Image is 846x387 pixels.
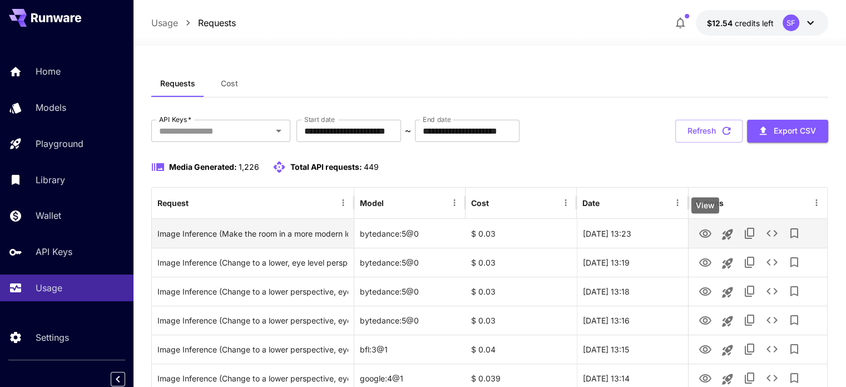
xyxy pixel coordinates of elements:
[160,79,195,89] span: Requests
[783,222,805,244] button: Add to library
[761,280,783,302] button: See details
[739,309,761,331] button: Copy TaskUUID
[466,277,577,306] div: $ 0.03
[694,337,716,360] button: View
[716,223,739,246] button: Launch in playground
[239,162,259,172] span: 1,226
[783,309,805,331] button: Add to library
[36,137,83,150] p: Playground
[354,306,466,335] div: bytedance:5@0
[157,277,348,306] div: Click to copy prompt
[577,277,688,306] div: 30 Sep, 2025 13:18
[364,162,379,172] span: 449
[354,219,466,248] div: bytedance:5@0
[354,335,466,364] div: bfl:3@1
[360,198,384,208] div: Model
[716,252,739,275] button: Launch in playground
[739,251,761,273] button: Copy TaskUUID
[290,162,362,172] span: Total API requests:
[735,18,774,28] span: credits left
[696,10,828,36] button: $12.54314SF
[707,17,774,29] div: $12.54314
[783,14,799,31] div: SF
[466,335,577,364] div: $ 0.04
[151,16,236,30] nav: breadcrumb
[694,280,716,302] button: View
[36,101,66,114] p: Models
[405,124,411,138] p: ~
[577,306,688,335] div: 30 Sep, 2025 13:16
[304,115,335,124] label: Start date
[36,281,62,295] p: Usage
[783,251,805,273] button: Add to library
[36,245,72,258] p: API Keys
[423,115,451,124] label: End date
[36,331,69,344] p: Settings
[447,195,462,210] button: Menu
[271,123,286,139] button: Open
[739,338,761,360] button: Copy TaskUUID
[761,222,783,244] button: See details
[694,251,716,273] button: View
[670,195,685,210] button: Menu
[198,16,236,30] a: Requests
[490,195,506,210] button: Sort
[157,248,348,277] div: Click to copy prompt
[221,79,238,89] span: Cost
[385,195,400,210] button: Sort
[169,162,237,172] span: Media Generated:
[558,195,573,210] button: Menu
[157,306,348,335] div: Click to copy prompt
[157,219,348,248] div: Click to copy prompt
[151,16,178,30] a: Usage
[466,219,577,248] div: $ 0.03
[739,280,761,302] button: Copy TaskUUID
[354,277,466,306] div: bytedance:5@0
[761,309,783,331] button: See details
[335,195,351,210] button: Menu
[675,120,743,143] button: Refresh
[601,195,616,210] button: Sort
[466,306,577,335] div: $ 0.03
[694,308,716,331] button: View
[36,209,61,222] p: Wallet
[716,339,739,361] button: Launch in playground
[577,248,688,277] div: 30 Sep, 2025 13:19
[761,338,783,360] button: See details
[577,219,688,248] div: 30 Sep, 2025 13:23
[577,335,688,364] div: 30 Sep, 2025 13:15
[471,198,489,208] div: Cost
[691,197,719,213] div: View
[159,115,191,124] label: API Keys
[190,195,205,210] button: Sort
[36,65,61,78] p: Home
[716,310,739,332] button: Launch in playground
[707,18,735,28] span: $12.54
[694,222,716,244] button: View
[157,335,348,364] div: Click to copy prompt
[111,372,125,386] button: Collapse sidebar
[809,195,824,210] button: Menu
[354,248,466,277] div: bytedance:5@0
[466,248,577,277] div: $ 0.03
[747,120,828,143] button: Export CSV
[36,173,65,187] p: Library
[157,198,189,208] div: Request
[761,251,783,273] button: See details
[783,338,805,360] button: Add to library
[739,222,761,244] button: Copy TaskUUID
[582,198,600,208] div: Date
[783,280,805,302] button: Add to library
[716,281,739,303] button: Launch in playground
